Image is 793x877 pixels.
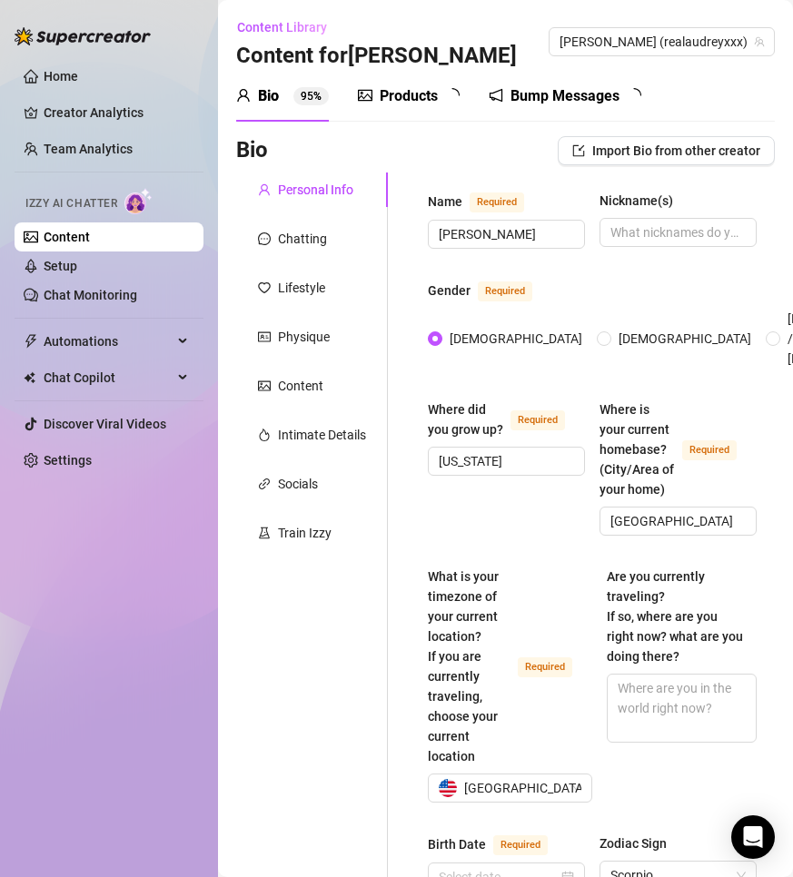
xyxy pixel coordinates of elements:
span: Required [510,410,565,430]
a: Settings [44,453,92,468]
button: Content Library [236,13,342,42]
span: picture [258,379,271,392]
div: Zodiac Sign [600,833,667,853]
span: experiment [258,527,271,539]
div: Where did you grow up? [428,399,503,439]
sup: 95% [293,87,329,105]
span: link [258,478,271,490]
label: Zodiac Sign [600,833,679,853]
span: loading [627,88,641,103]
div: Name [428,192,462,212]
span: Chat Copilot [44,363,173,392]
a: Setup [44,259,77,273]
span: Are you currently traveling? If so, where are you right now? what are you doing there? [607,569,743,664]
span: [DEMOGRAPHIC_DATA] [611,329,758,349]
span: Import Bio from other creator [592,143,760,158]
label: Birth Date [428,833,568,855]
div: Lifestyle [278,278,325,298]
span: team [754,36,765,47]
label: Gender [428,280,552,301]
input: Name [439,224,570,244]
span: Required [518,657,572,677]
span: Audrey (realaudreyxxx) [560,28,764,55]
div: Nickname(s) [600,191,673,211]
span: Required [478,281,532,301]
div: Products [380,85,438,107]
a: Chat Monitoring [44,288,137,302]
div: Physique [278,327,330,347]
a: Creator Analytics [44,98,189,127]
div: Content [278,376,323,396]
span: Required [470,192,524,212]
a: Discover Viral Videos [44,417,166,431]
div: Socials [278,474,318,494]
span: heart [258,281,271,294]
div: Intimate Details [278,425,366,445]
img: Chat Copilot [24,371,35,384]
div: Bump Messages [510,85,620,107]
span: fire [258,429,271,441]
a: Team Analytics [44,142,133,156]
span: idcard [258,330,271,343]
span: loading [445,88,460,103]
h3: Bio [236,136,268,165]
span: thunderbolt [24,334,38,349]
span: Content Library [237,20,327,34]
div: Gender [428,281,471,301]
input: Nickname(s) [610,222,742,242]
h3: Content for [PERSON_NAME] [236,42,517,71]
img: us [439,779,457,797]
span: Required [682,440,737,460]
a: Home [44,69,78,84]
a: Content [44,230,90,244]
div: Chatting [278,229,327,249]
span: picture [358,88,372,103]
span: [DEMOGRAPHIC_DATA] [442,329,590,349]
label: Name [428,191,544,212]
div: Where is your current homebase? (City/Area of your home) [600,399,675,499]
img: logo-BBDzfeDw.svg [15,27,151,45]
div: Train Izzy [278,523,332,543]
label: Nickname(s) [600,191,686,211]
span: Required [493,835,548,855]
span: Automations [44,327,173,356]
div: Personal Info [278,180,353,200]
div: Open Intercom Messenger [731,815,775,859]
span: [GEOGRAPHIC_DATA] ( Central Time ) [464,774,667,802]
span: What is your timezone of your current location? If you are currently traveling, choose your curre... [428,569,499,764]
span: Izzy AI Chatter [25,195,117,212]
span: notification [489,88,503,103]
img: AI Chatter [124,188,153,214]
label: Where is your current homebase? (City/Area of your home) [600,399,757,499]
label: Where did you grow up? [428,399,585,439]
input: Where is your current homebase? (City/Area of your home) [610,511,742,531]
input: Where did you grow up? [439,451,570,471]
div: Bio [258,85,279,107]
span: user [236,88,251,103]
button: Import Bio from other creator [558,136,775,165]
span: import [572,144,585,157]
span: user [258,183,271,196]
div: Birth Date [428,834,486,854]
span: message [258,232,271,245]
